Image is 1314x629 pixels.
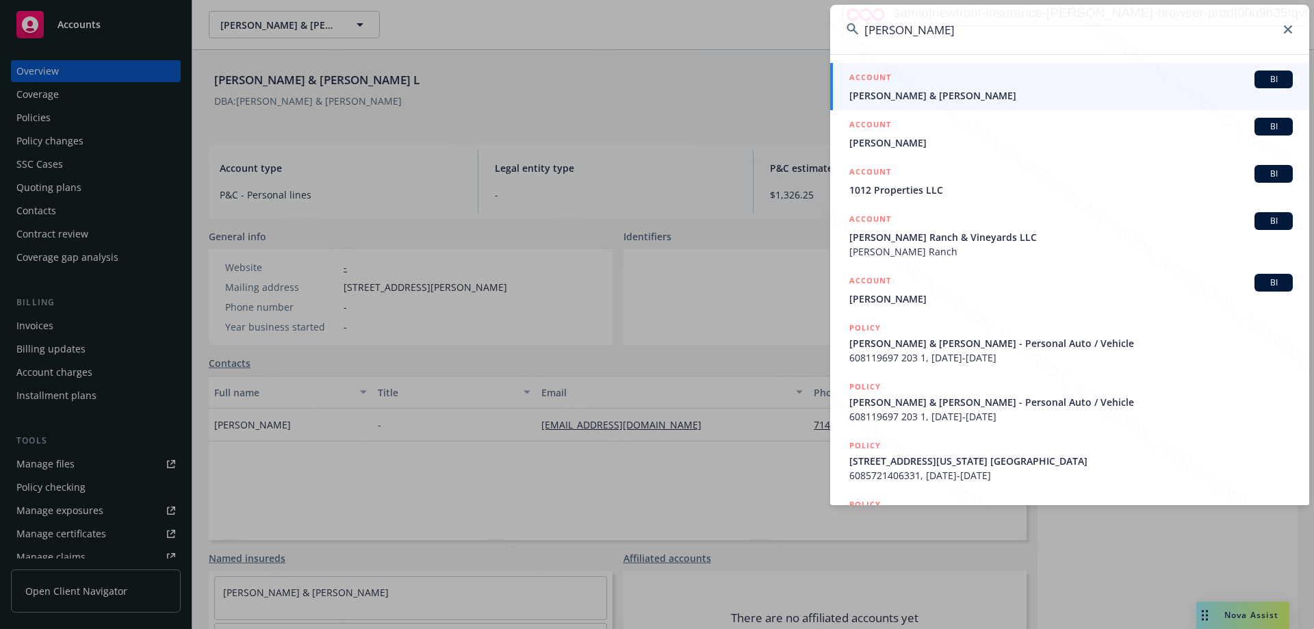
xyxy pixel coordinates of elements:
[849,165,891,181] h5: ACCOUNT
[1260,73,1287,86] span: BI
[830,110,1309,157] a: ACCOUNTBI[PERSON_NAME]
[849,274,891,290] h5: ACCOUNT
[849,230,1293,244] span: [PERSON_NAME] Ranch & Vineyards LLC
[849,118,891,134] h5: ACCOUNT
[830,5,1309,54] input: Search...
[849,439,881,452] h5: POLICY
[849,395,1293,409] span: [PERSON_NAME] & [PERSON_NAME] - Personal Auto / Vehicle
[830,372,1309,431] a: POLICY[PERSON_NAME] & [PERSON_NAME] - Personal Auto / Vehicle608119697 203 1, [DATE]-[DATE]
[830,205,1309,266] a: ACCOUNTBI[PERSON_NAME] Ranch & Vineyards LLC[PERSON_NAME] Ranch
[830,157,1309,205] a: ACCOUNTBI1012 Properties LLC
[849,136,1293,150] span: [PERSON_NAME]
[849,321,881,335] h5: POLICY
[849,183,1293,197] span: 1012 Properties LLC
[849,380,881,394] h5: POLICY
[849,212,891,229] h5: ACCOUNT
[830,431,1309,490] a: POLICY[STREET_ADDRESS][US_STATE] [GEOGRAPHIC_DATA]6085721406331, [DATE]-[DATE]
[849,70,891,87] h5: ACCOUNT
[1260,168,1287,180] span: BI
[849,350,1293,365] span: 608119697 203 1, [DATE]-[DATE]
[849,244,1293,259] span: [PERSON_NAME] Ranch
[849,454,1293,468] span: [STREET_ADDRESS][US_STATE] [GEOGRAPHIC_DATA]
[849,88,1293,103] span: [PERSON_NAME] & [PERSON_NAME]
[849,336,1293,350] span: [PERSON_NAME] & [PERSON_NAME] - Personal Auto / Vehicle
[830,266,1309,313] a: ACCOUNTBI[PERSON_NAME]
[849,409,1293,424] span: 608119697 203 1, [DATE]-[DATE]
[849,292,1293,306] span: [PERSON_NAME]
[849,498,881,511] h5: POLICY
[830,63,1309,110] a: ACCOUNTBI[PERSON_NAME] & [PERSON_NAME]
[1260,120,1287,133] span: BI
[1260,215,1287,227] span: BI
[830,490,1309,549] a: POLICY
[849,468,1293,483] span: 6085721406331, [DATE]-[DATE]
[1260,277,1287,289] span: BI
[830,313,1309,372] a: POLICY[PERSON_NAME] & [PERSON_NAME] - Personal Auto / Vehicle608119697 203 1, [DATE]-[DATE]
